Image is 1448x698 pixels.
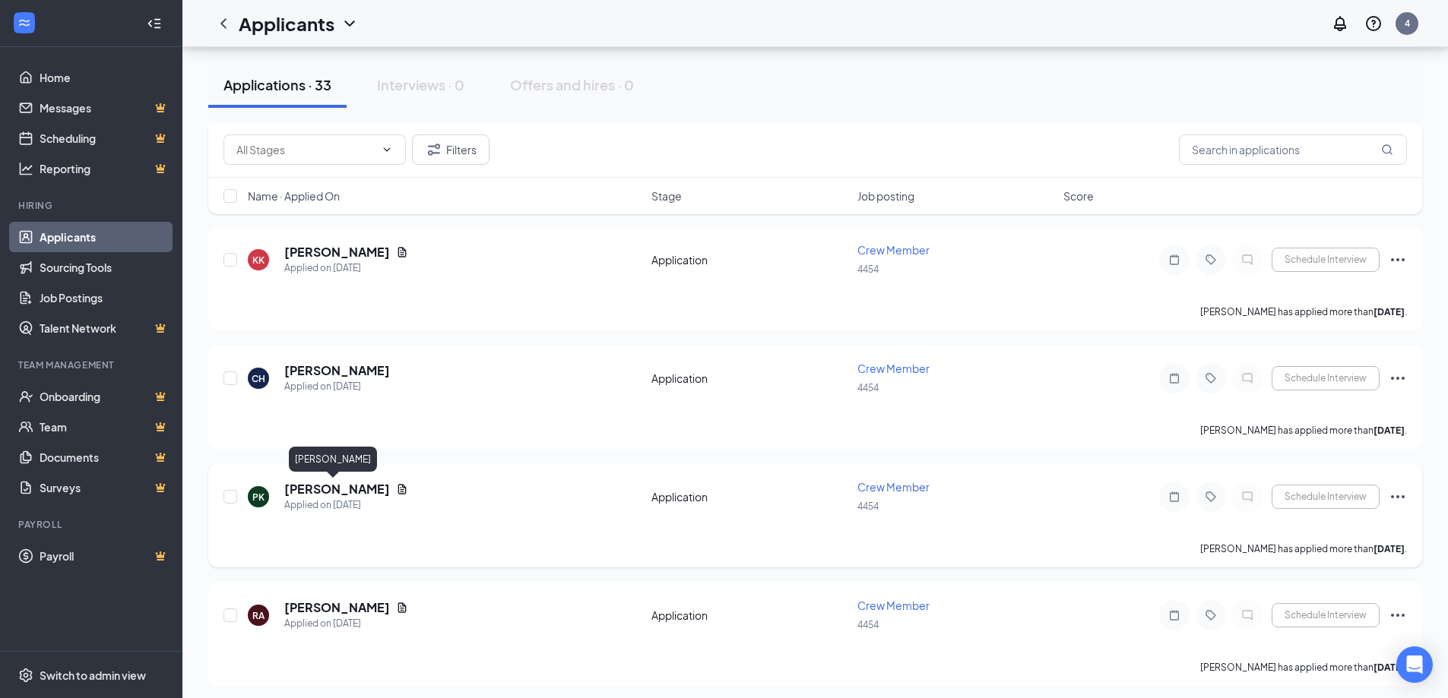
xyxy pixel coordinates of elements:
[18,668,33,683] svg: Settings
[214,14,233,33] svg: ChevronLeft
[857,480,930,494] span: Crew Member
[1200,661,1407,674] p: [PERSON_NAME] has applied more than .
[1374,543,1405,554] b: [DATE]
[40,93,170,123] a: MessagesCrown
[396,246,408,258] svg: Document
[857,362,930,375] span: Crew Member
[40,412,170,442] a: TeamCrown
[1389,488,1407,506] svg: Ellipses
[1389,251,1407,269] svg: Ellipses
[651,608,848,623] div: Application
[40,442,170,472] a: DocumentsCrown
[223,75,331,94] div: Applications · 33
[40,62,170,93] a: Home
[1389,369,1407,387] svg: Ellipses
[1165,254,1183,266] svg: Note
[1165,372,1183,384] svg: Note
[284,599,390,616] h5: [PERSON_NAME]
[1165,491,1183,503] svg: Note
[1331,14,1349,33] svg: Notifications
[40,668,146,683] div: Switch to admin view
[284,261,408,276] div: Applied on [DATE]
[381,144,393,156] svg: ChevronDown
[252,491,265,504] div: PK
[1200,305,1407,318] p: [PERSON_NAME] has applied more than .
[510,75,634,94] div: Offers and hires · 0
[857,264,879,275] span: 4454
[1200,424,1407,437] p: [PERSON_NAME] has applied more than .
[1202,254,1220,266] svg: Tag
[40,153,170,184] a: ReportingCrown
[18,358,166,371] div: Team Management
[284,379,390,394] div: Applied on [DATE]
[425,141,443,159] svg: Filter
[1202,372,1220,384] svg: Tag
[40,381,170,412] a: OnboardingCrown
[857,501,879,512] span: 4454
[284,362,390,379] h5: [PERSON_NAME]
[284,497,408,513] div: Applied on [DATE]
[651,489,848,504] div: Application
[147,16,162,31] svg: Collapse
[412,134,490,165] button: Filter Filters
[40,313,170,343] a: Talent NetworkCrown
[40,283,170,313] a: Job Postings
[651,188,682,204] span: Stage
[40,472,170,503] a: SurveysCrown
[857,382,879,393] span: 4454
[1364,14,1383,33] svg: QuestionInfo
[857,243,930,257] span: Crew Member
[1381,144,1393,156] svg: MagnifyingGlass
[18,199,166,212] div: Hiring
[248,188,340,204] span: Name · Applied On
[1063,188,1094,204] span: Score
[396,602,408,614] svg: Document
[18,518,166,531] div: Payroll
[284,244,390,261] h5: [PERSON_NAME]
[857,599,930,612] span: Crew Member
[284,481,390,497] h5: [PERSON_NAME]
[284,616,408,631] div: Applied on [DATE]
[1202,491,1220,503] svg: Tag
[1374,306,1405,317] b: [DATE]
[1374,425,1405,436] b: [DATE]
[1405,17,1410,30] div: 4
[1389,606,1407,624] svg: Ellipses
[289,447,377,472] div: [PERSON_NAME]
[1202,609,1220,621] svg: Tag
[651,371,848,386] div: Application
[252,254,265,267] div: KK
[1165,609,1183,621] svg: Note
[252,372,265,385] div: CH
[1396,646,1433,683] div: Open Intercom Messenger
[651,252,848,267] div: Application
[239,11,334,36] h1: Applicants
[1200,542,1407,555] p: [PERSON_NAME] has applied more than .
[1179,134,1407,165] input: Search in applications
[40,222,170,252] a: Applicants
[341,14,359,33] svg: ChevronDown
[252,609,265,622] div: RA
[1374,662,1405,673] b: [DATE]
[40,541,170,571] a: PayrollCrown
[40,252,170,283] a: Sourcing Tools
[17,15,32,30] svg: WorkstreamLogo
[377,75,464,94] div: Interviews · 0
[236,141,375,158] input: All Stages
[857,619,879,630] span: 4454
[396,483,408,495] svg: Document
[40,123,170,153] a: SchedulingCrown
[857,188,914,204] span: Job posting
